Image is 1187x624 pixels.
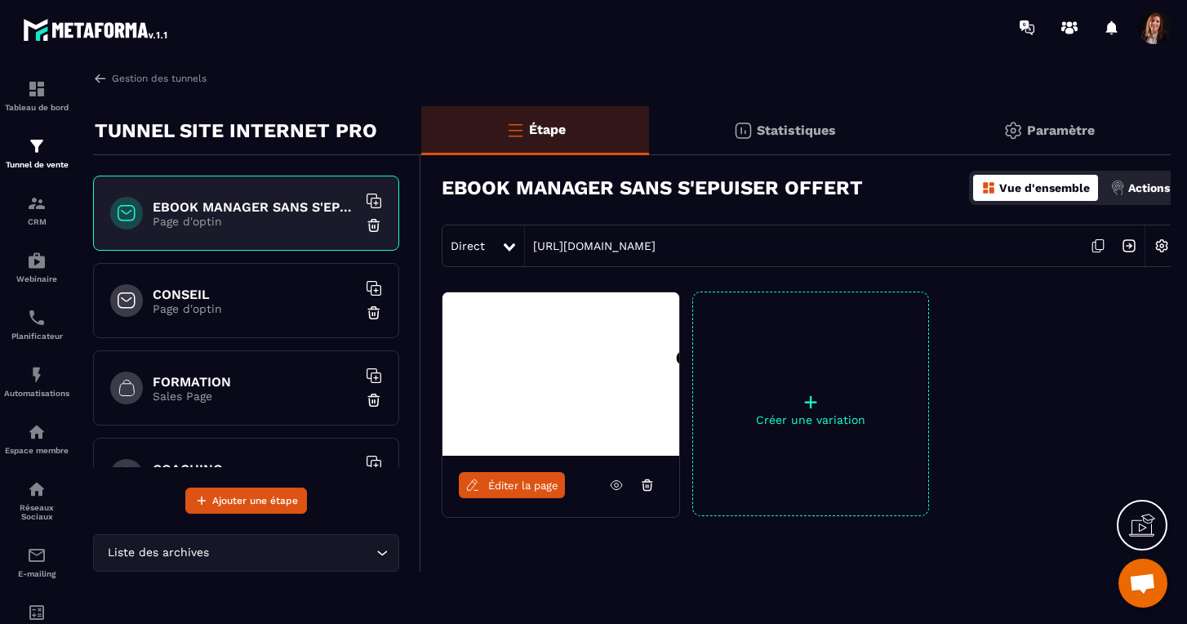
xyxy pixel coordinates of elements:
[104,544,212,562] span: Liste des archives
[442,176,863,199] h3: EBOOK MANAGER SANS S'EPUISER OFFERT
[185,488,307,514] button: Ajouter une étape
[366,392,382,408] img: trash
[693,390,928,413] p: +
[1114,230,1145,261] img: arrow-next.bcc2205e.svg
[27,546,47,565] img: email
[733,121,753,140] img: stats.20deebd0.svg
[4,503,69,521] p: Réseaux Sociaux
[153,374,357,390] h6: FORMATION
[93,71,108,86] img: arrow
[4,274,69,283] p: Webinaire
[27,479,47,499] img: social-network
[153,287,357,302] h6: CONSEIL
[693,413,928,426] p: Créer une variation
[4,296,69,353] a: schedulerschedulerPlanificateur
[4,389,69,398] p: Automatisations
[27,422,47,442] img: automations
[27,603,47,622] img: accountant
[27,365,47,385] img: automations
[4,332,69,341] p: Planificateur
[4,103,69,112] p: Tableau de bord
[505,120,525,140] img: bars-o.4a397970.svg
[4,217,69,226] p: CRM
[153,461,357,477] h6: COACHING
[1146,230,1177,261] img: setting-w.858f3a88.svg
[1128,181,1170,194] p: Actions
[366,217,382,234] img: trash
[27,251,47,270] img: automations
[4,410,69,467] a: automationsautomationsEspace membre
[4,238,69,296] a: automationsautomationsWebinaire
[153,390,357,403] p: Sales Page
[153,302,357,315] p: Page d'optin
[757,123,836,138] p: Statistiques
[212,544,372,562] input: Search for option
[153,199,357,215] h6: EBOOK MANAGER SANS S'EPUISER OFFERT
[4,181,69,238] a: formationformationCRM
[488,479,558,492] span: Éditer la page
[4,67,69,124] a: formationformationTableau de bord
[999,181,1090,194] p: Vue d'ensemble
[459,472,565,498] a: Éditer la page
[4,353,69,410] a: automationsautomationsAutomatisations
[981,181,996,195] img: dashboard-orange.40269519.svg
[212,493,298,509] span: Ajouter une étape
[153,215,357,228] p: Page d'optin
[4,467,69,533] a: social-networksocial-networkRéseaux Sociaux
[4,124,69,181] a: formationformationTunnel de vente
[93,534,399,572] div: Search for option
[4,533,69,591] a: emailemailE-mailing
[1003,121,1023,140] img: setting-gr.5f69749f.svg
[95,114,377,147] p: TUNNEL SITE INTERNET PRO
[23,15,170,44] img: logo
[1027,123,1095,138] p: Paramètre
[1118,559,1167,608] a: Ouvrir le chat
[93,71,207,86] a: Gestion des tunnels
[27,79,47,99] img: formation
[27,194,47,213] img: formation
[529,122,566,137] p: Étape
[4,446,69,455] p: Espace membre
[4,160,69,169] p: Tunnel de vente
[1110,181,1125,195] img: actions.d6e523a2.png
[366,305,382,321] img: trash
[27,308,47,328] img: scheduler
[4,569,69,578] p: E-mailing
[525,239,656,252] a: [URL][DOMAIN_NAME]
[27,136,47,156] img: formation
[451,239,485,252] span: Direct
[442,292,679,456] img: image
